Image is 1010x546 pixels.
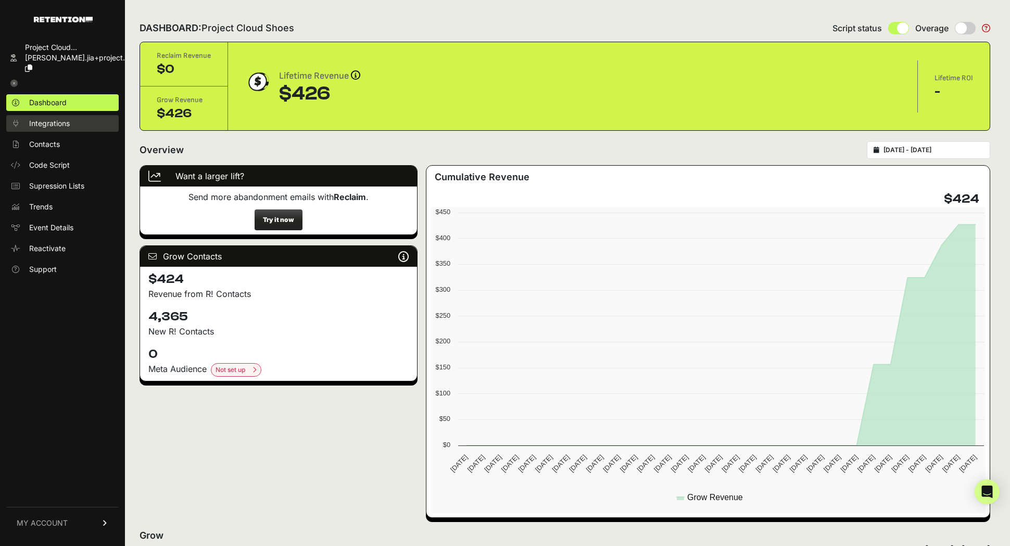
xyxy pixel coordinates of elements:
span: Integrations [29,118,70,129]
text: [DATE] [567,453,588,474]
text: [DATE] [601,453,622,474]
img: dollar-coin-05c43ed7efb7bc0c12610022525b4bbbb207c7efeef5aecc26f025e68dcafac9.png [245,69,271,95]
img: Retention.com [34,17,93,22]
h2: Overview [140,143,184,157]
a: Project Cloud... [PERSON_NAME].jia+project... [6,39,119,77]
text: [DATE] [483,453,503,474]
span: Script status [832,22,882,34]
h3: Cumulative Revenue [435,170,529,184]
span: Supression Lists [29,181,84,191]
text: $450 [436,208,450,216]
text: [DATE] [670,453,690,474]
a: Trends [6,198,119,215]
text: [DATE] [720,453,740,474]
div: Lifetime Revenue [279,69,360,83]
span: MY ACCOUNT [17,518,68,528]
text: [DATE] [551,453,571,474]
text: [DATE] [534,453,554,474]
div: Grow Revenue [157,95,211,105]
span: Trends [29,202,53,212]
h2: DASHBOARD: [140,21,294,35]
h4: 4,365 [148,308,409,325]
text: [DATE] [737,453,757,474]
text: [DATE] [585,453,605,474]
text: [DATE] [703,453,724,474]
h4: $424 [944,191,979,207]
text: Grow Revenue [687,493,743,502]
text: [DATE] [686,453,706,474]
h4: $424 [148,271,409,288]
span: Reactivate [29,243,66,254]
text: $350 [436,259,450,267]
span: [PERSON_NAME].jia+project... [25,53,129,62]
div: Open Intercom Messenger [975,479,1000,504]
text: [DATE] [958,453,978,474]
h4: 0 [148,346,409,363]
text: $50 [439,415,450,423]
text: [DATE] [822,453,842,474]
text: $200 [436,337,450,345]
span: Contacts [29,139,60,150]
span: Event Details [29,222,73,233]
a: Dashboard [6,94,119,111]
div: Project Cloud... [25,42,129,53]
a: MY ACCOUNT [6,507,119,539]
text: [DATE] [449,453,469,474]
div: Reclaim Revenue [157,51,211,61]
text: [DATE] [500,453,520,474]
span: Code Script [29,160,70,170]
text: [DATE] [636,453,656,474]
text: $0 [443,441,450,449]
div: Want a larger lift? [140,166,417,187]
text: [DATE] [856,453,876,474]
text: [DATE] [754,453,775,474]
p: New R! Contacts [148,325,409,338]
text: [DATE] [788,453,809,474]
div: Lifetime ROI [935,73,973,83]
a: Contacts [6,136,119,153]
text: [DATE] [924,453,944,474]
span: Dashboard [29,97,67,108]
text: [DATE] [890,453,910,474]
p: Send more abandonment emails with . [148,191,409,203]
div: - [935,83,973,100]
span: Support [29,264,57,275]
a: Reactivate [6,240,119,257]
text: [DATE] [873,453,893,474]
a: Supression Lists [6,178,119,194]
text: [DATE] [941,453,961,474]
strong: Reclaim [334,192,366,202]
text: [DATE] [771,453,791,474]
p: Revenue from R! Contacts [148,288,409,300]
text: [DATE] [805,453,825,474]
div: $426 [157,105,211,122]
a: Code Script [6,157,119,173]
text: [DATE] [618,453,639,474]
text: [DATE] [907,453,927,474]
text: [DATE] [839,453,859,474]
div: Meta Audience [148,363,409,377]
text: [DATE] [466,453,486,474]
span: Project Cloud Shoes [201,22,294,33]
a: Support [6,261,119,278]
text: $150 [436,363,450,371]
text: $300 [436,286,450,293]
text: [DATE] [652,453,673,474]
text: $250 [436,312,450,319]
strong: Try it now [263,216,294,224]
div: $426 [279,83,360,104]
a: Event Details [6,219,119,236]
a: Integrations [6,115,119,132]
span: Overage [915,22,949,34]
text: $100 [436,389,450,397]
div: Grow Contacts [140,246,417,267]
text: $400 [436,234,450,242]
text: [DATE] [516,453,537,474]
h2: Grow [140,528,990,543]
div: $0 [157,61,211,78]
